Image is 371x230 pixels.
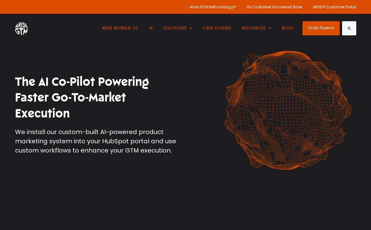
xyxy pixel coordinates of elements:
span: RESOURCES [242,25,266,31]
button: Search [342,21,356,35]
img: ARISE GTM logo (1) white [15,21,28,35]
a: AI [144,14,157,42]
span: SOLUTIONS [163,25,187,31]
h1: The AI Co-Pilot Powering Faster Go-To-Market Execution [15,74,181,121]
div: We install our custom-built AI-powered product marketing system into your HubSpot portal and use ... [15,127,181,155]
button: Show submenu for RESOURCES RESOURCES [237,14,276,42]
button: Show submenu for SOLUTIONS SOLUTIONS [159,14,196,42]
img: shape-61 orange [219,44,356,176]
a: Fix My Pipeline [302,21,340,35]
a: ARISE REVENUE OS [97,14,143,42]
nav: Desktop navigation [97,14,298,42]
a: CASE STUDIES [198,14,236,42]
a: BLOG [278,14,298,42]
